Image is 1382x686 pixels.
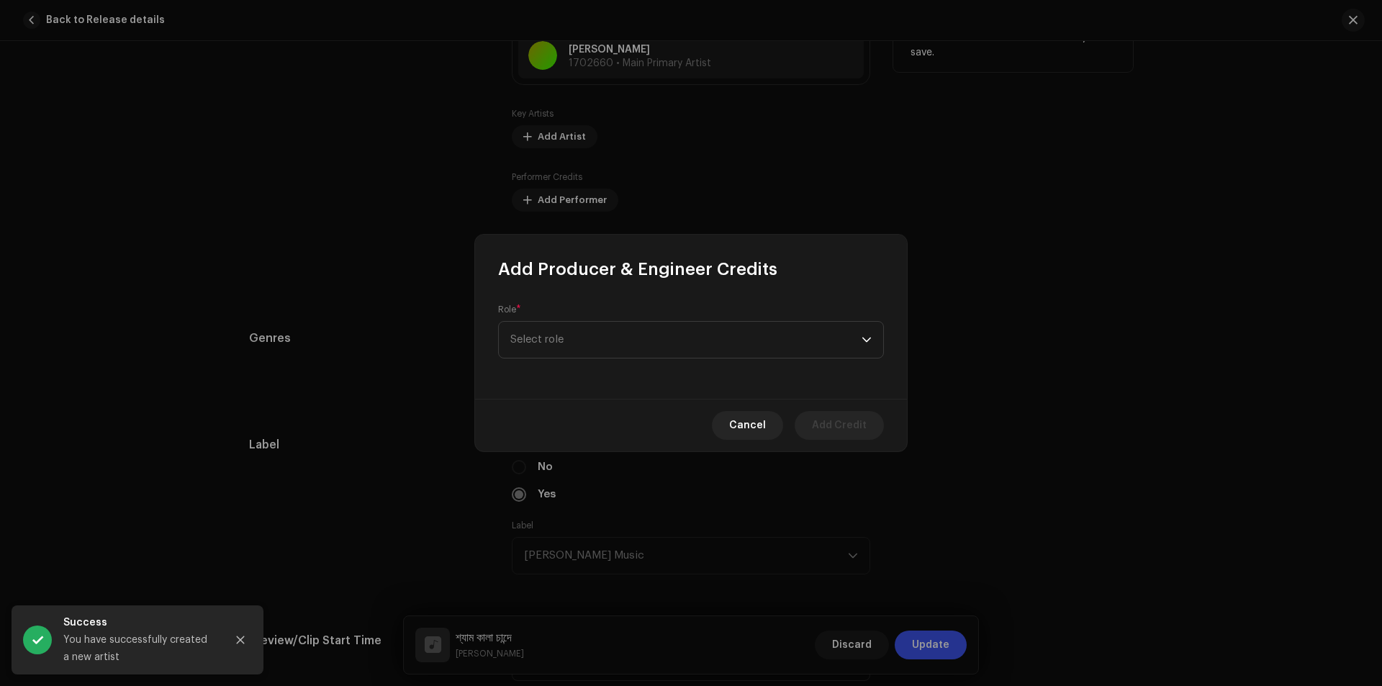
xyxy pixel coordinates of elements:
div: Success [63,614,214,631]
span: Add Producer & Engineer Credits [498,258,777,281]
span: Cancel [729,411,766,440]
button: Add Credit [795,411,884,440]
div: You have successfully created a new artist [63,631,214,666]
button: Close [226,626,255,654]
button: Cancel [712,411,783,440]
span: Add Credit [812,411,867,440]
div: dropdown trigger [862,322,872,358]
span: Select role [510,322,862,358]
label: Role [498,304,521,315]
